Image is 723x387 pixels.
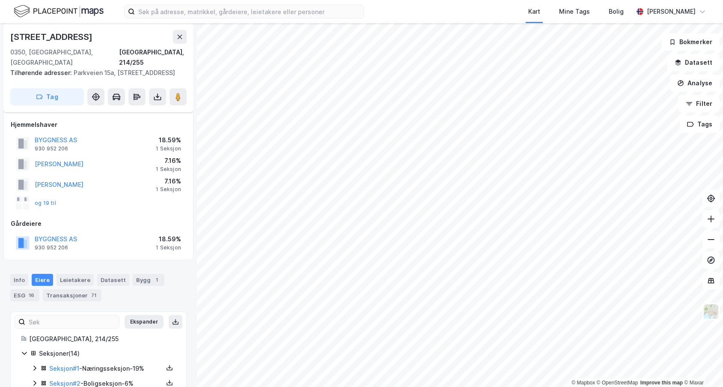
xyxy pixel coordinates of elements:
div: Kontrollprogram for chat [680,346,723,387]
div: Bygg [133,274,164,286]
div: 71 [89,291,98,300]
div: 1 [152,276,161,284]
div: Parkveien 15a, [STREET_ADDRESS] [10,68,180,78]
input: Søk [25,315,119,328]
a: Seksjon#1 [49,365,79,372]
div: [GEOGRAPHIC_DATA], 214/255 [29,334,176,344]
div: 18.59% [156,135,181,145]
div: Gårdeiere [11,219,186,229]
div: 1 Seksjon [156,145,181,152]
div: Datasett [97,274,129,286]
div: [STREET_ADDRESS] [10,30,94,44]
a: Improve this map [640,380,683,386]
a: Mapbox [571,380,595,386]
div: Kart [528,6,540,17]
button: Bokmerker [662,33,720,51]
div: [GEOGRAPHIC_DATA], 214/255 [119,47,187,68]
button: Tags [680,116,720,133]
div: 930 952 206 [35,145,68,152]
iframe: Chat Widget [680,346,723,387]
div: 7.16% [156,176,181,186]
div: 1 Seksjon [156,186,181,193]
div: Eiere [32,274,53,286]
div: - Næringsseksjon - 19% [49,363,163,374]
div: 930 952 206 [35,244,68,251]
button: Analyse [670,75,720,92]
div: ESG [10,289,39,301]
div: [PERSON_NAME] [647,6,696,17]
a: Seksjon#2 [49,380,80,387]
button: Datasett [667,54,720,71]
div: Bolig [609,6,624,17]
div: 1 Seksjon [156,166,181,173]
img: Z [703,303,719,320]
input: Søk på adresse, matrikkel, gårdeiere, leietakere eller personer [135,5,363,18]
div: 0350, [GEOGRAPHIC_DATA], [GEOGRAPHIC_DATA] [10,47,119,68]
button: Tag [10,88,84,105]
button: Filter [678,95,720,112]
a: OpenStreetMap [597,380,638,386]
div: Info [10,274,28,286]
div: 1 Seksjon [156,244,181,251]
div: 16 [27,291,36,300]
div: Mine Tags [559,6,590,17]
span: Tilhørende adresser: [10,69,74,76]
div: Hjemmelshaver [11,120,186,130]
img: logo.f888ab2527a4732fd821a326f86c7f29.svg [14,4,104,19]
div: Leietakere [57,274,94,286]
button: Ekspander [125,315,164,329]
div: Transaksjoner [43,289,101,301]
div: 18.59% [156,234,181,244]
div: Seksjoner ( 14 ) [39,348,176,359]
div: 7.16% [156,156,181,166]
